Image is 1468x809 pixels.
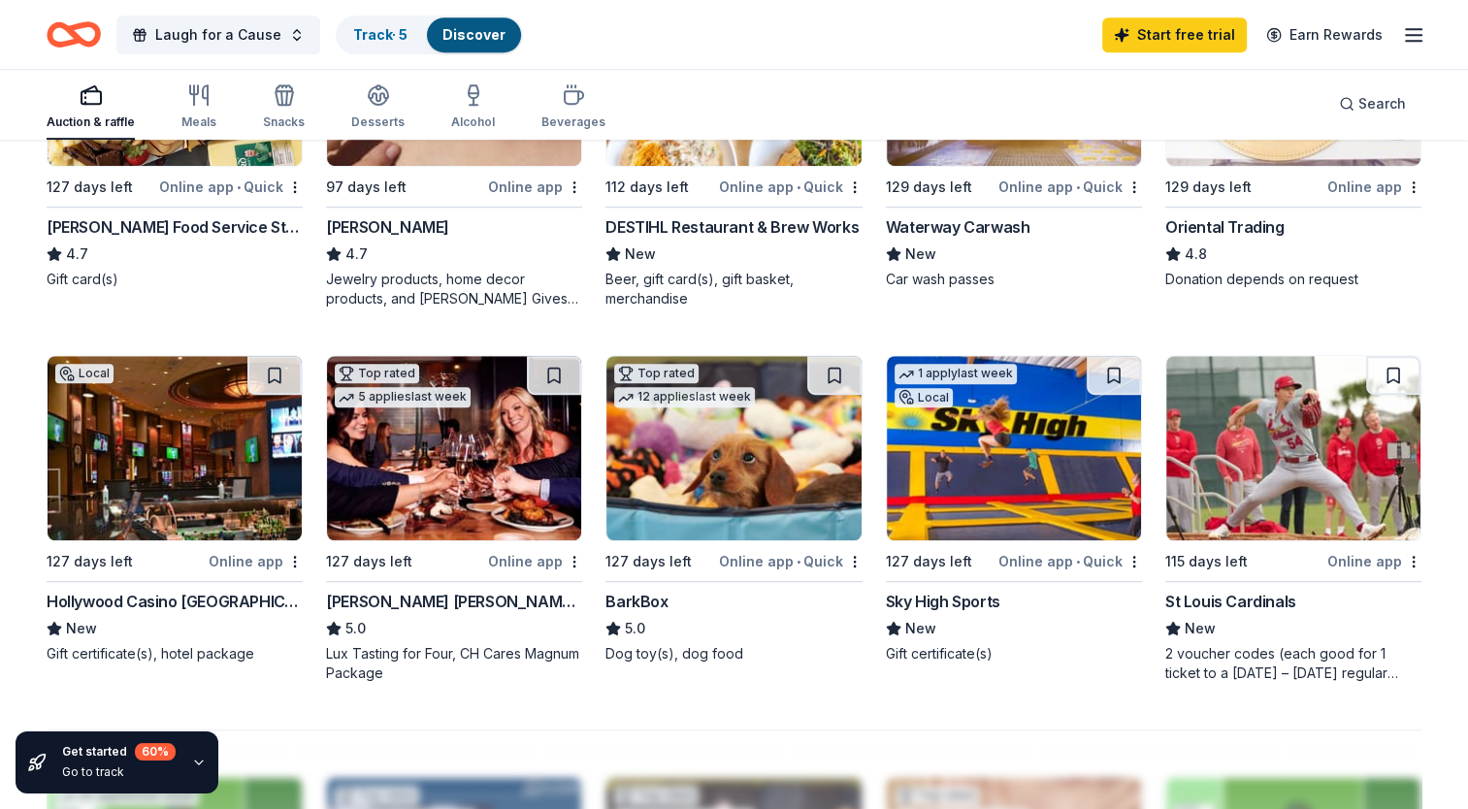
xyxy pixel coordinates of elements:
div: Online app Quick [719,175,863,199]
div: Car wash passes [886,270,1142,289]
div: 112 days left [605,176,689,199]
button: Desserts [351,76,405,140]
div: 5 applies last week [335,387,471,407]
button: Auction & raffle [47,76,135,140]
button: Laugh for a Cause [116,16,320,54]
span: New [1185,617,1216,640]
button: Snacks [263,76,305,140]
div: 97 days left [326,176,407,199]
span: 5.0 [625,617,645,640]
div: Top rated [614,364,699,383]
div: Beverages [541,114,605,130]
img: Image for BarkBox [606,356,861,540]
div: Alcohol [451,114,495,130]
div: Online app Quick [998,549,1142,573]
div: 12 applies last week [614,387,755,407]
span: New [905,243,936,266]
a: Home [47,12,101,57]
a: Image for St Louis Cardinals115 days leftOnline appSt Louis CardinalsNew2 voucher codes (each goo... [1165,355,1421,683]
button: Beverages [541,76,605,140]
div: Snacks [263,114,305,130]
div: 127 days left [47,550,133,573]
span: New [625,243,656,266]
a: Start free trial [1102,17,1247,52]
div: 129 days left [886,176,972,199]
a: Track· 5 [353,26,408,43]
span: Search [1358,92,1406,115]
div: Hollywood Casino [GEOGRAPHIC_DATA] [47,590,303,613]
div: Dog toy(s), dog food [605,644,862,663]
div: Meals [181,114,216,130]
a: Image for Hollywood Casino AuroraLocal127 days leftOnline appHollywood Casino [GEOGRAPHIC_DATA]Ne... [47,355,303,663]
div: Top rated [335,364,419,383]
div: 127 days left [605,550,692,573]
div: Oriental Trading [1165,215,1285,239]
img: Image for Hollywood Casino Aurora [48,356,302,540]
button: Meals [181,76,216,140]
div: Online app [488,549,582,573]
div: Gift certificate(s), hotel package [47,644,303,663]
a: Earn Rewards [1255,17,1394,52]
span: 4.7 [345,243,368,266]
div: Go to track [62,764,176,780]
div: Gift certificate(s) [886,644,1142,663]
span: 5.0 [345,617,366,640]
div: Online app [1327,175,1421,199]
div: 1 apply last week [895,364,1017,384]
div: Online app Quick [159,175,303,199]
div: 127 days left [886,550,972,573]
div: Jewelry products, home decor products, and [PERSON_NAME] Gives Back event in-store or online (or ... [326,270,582,308]
div: Online app Quick [998,175,1142,199]
div: Sky High Sports [886,590,1000,613]
img: Image for Sky High Sports [887,356,1141,540]
span: • [797,554,800,569]
div: Online app [209,549,303,573]
div: 127 days left [47,176,133,199]
a: Discover [442,26,506,43]
div: 127 days left [326,550,412,573]
div: Get started [62,743,176,760]
span: • [1076,554,1080,569]
div: 115 days left [1165,550,1248,573]
div: Online app [488,175,582,199]
div: Online app Quick [719,549,863,573]
div: Online app [1327,549,1421,573]
span: Laugh for a Cause [155,23,281,47]
div: BarkBox [605,590,668,613]
div: Local [55,364,114,383]
img: Image for Cooper's Hawk Winery and Restaurants [327,356,581,540]
div: St Louis Cardinals [1165,590,1296,613]
div: Beer, gift card(s), gift basket, merchandise [605,270,862,308]
span: • [797,179,800,195]
div: Gift card(s) [47,270,303,289]
span: 4.7 [66,243,88,266]
div: [PERSON_NAME] [PERSON_NAME] Winery and Restaurants [326,590,582,613]
div: 129 days left [1165,176,1252,199]
span: New [66,617,97,640]
a: Image for BarkBoxTop rated12 applieslast week127 days leftOnline app•QuickBarkBox5.0Dog toy(s), d... [605,355,862,663]
div: Donation depends on request [1165,270,1421,289]
span: • [237,179,241,195]
div: Desserts [351,114,405,130]
img: Image for St Louis Cardinals [1166,356,1420,540]
span: 4.8 [1185,243,1207,266]
a: Image for Cooper's Hawk Winery and RestaurantsTop rated5 applieslast week127 days leftOnline app[... [326,355,582,683]
div: [PERSON_NAME] Food Service Store [47,215,303,239]
div: Lux Tasting for Four, CH Cares Magnum Package [326,644,582,683]
span: New [905,617,936,640]
div: [PERSON_NAME] [326,215,449,239]
div: DESTIHL Restaurant & Brew Works [605,215,859,239]
a: Image for Sky High Sports1 applylast weekLocal127 days leftOnline app•QuickSky High SportsNewGift... [886,355,1142,663]
span: • [1076,179,1080,195]
button: Search [1323,84,1421,123]
div: 60 % [135,743,176,760]
div: Auction & raffle [47,114,135,130]
div: 2 voucher codes (each good for 1 ticket to a [DATE] – [DATE] regular season Cardinals game) [1165,644,1421,683]
div: Local [895,388,953,407]
div: Waterway Carwash [886,215,1030,239]
button: Track· 5Discover [336,16,523,54]
button: Alcohol [451,76,495,140]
